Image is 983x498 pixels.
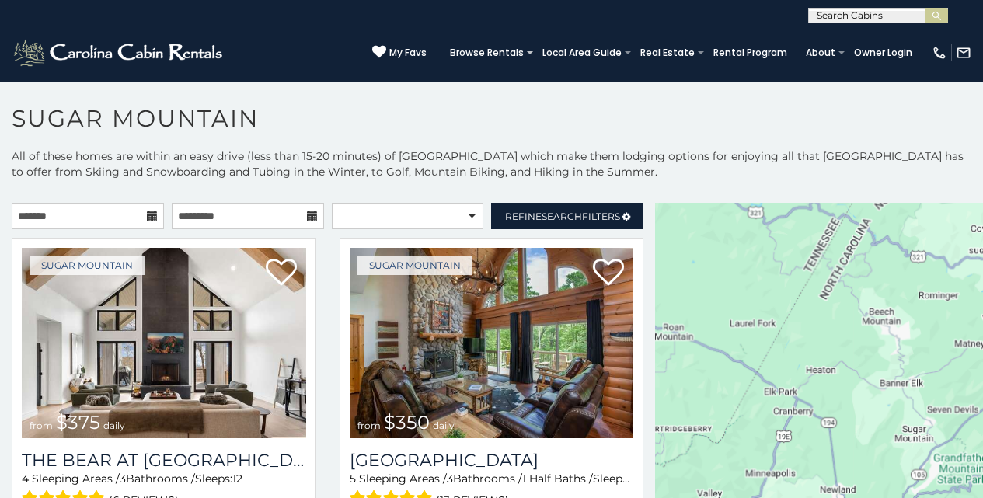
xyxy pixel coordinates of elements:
span: 1 Half Baths / [522,472,593,486]
h3: The Bear At Sugar Mountain [22,450,306,471]
img: phone-regular-white.png [932,45,947,61]
span: $350 [384,411,430,434]
a: About [798,42,843,64]
a: Sugar Mountain [30,256,145,275]
span: 12 [630,472,640,486]
span: daily [433,420,455,431]
a: Sugar Mountain [357,256,472,275]
a: Browse Rentals [442,42,532,64]
a: Add to favorites [593,257,624,290]
img: Grouse Moor Lodge [350,248,634,438]
img: mail-regular-white.png [956,45,971,61]
span: Search [542,211,582,222]
span: from [357,420,381,431]
span: 4 [22,472,29,486]
a: Local Area Guide [535,42,629,64]
span: 12 [232,472,242,486]
span: daily [103,420,125,431]
a: Rental Program [706,42,795,64]
a: Real Estate [633,42,702,64]
span: 3 [120,472,126,486]
span: Refine Filters [505,211,620,222]
a: Add to favorites [266,257,297,290]
a: The Bear At [GEOGRAPHIC_DATA] [22,450,306,471]
span: $375 [56,411,100,434]
img: The Bear At Sugar Mountain [22,248,306,438]
a: Grouse Moor Lodge from $350 daily [350,248,634,438]
h3: Grouse Moor Lodge [350,450,634,471]
img: White-1-2.png [12,37,227,68]
span: My Favs [389,46,427,60]
a: The Bear At Sugar Mountain from $375 daily [22,248,306,438]
a: My Favs [372,45,427,61]
a: Owner Login [846,42,920,64]
a: [GEOGRAPHIC_DATA] [350,450,634,471]
a: RefineSearchFilters [491,203,643,229]
span: 3 [447,472,453,486]
span: from [30,420,53,431]
span: 5 [350,472,356,486]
